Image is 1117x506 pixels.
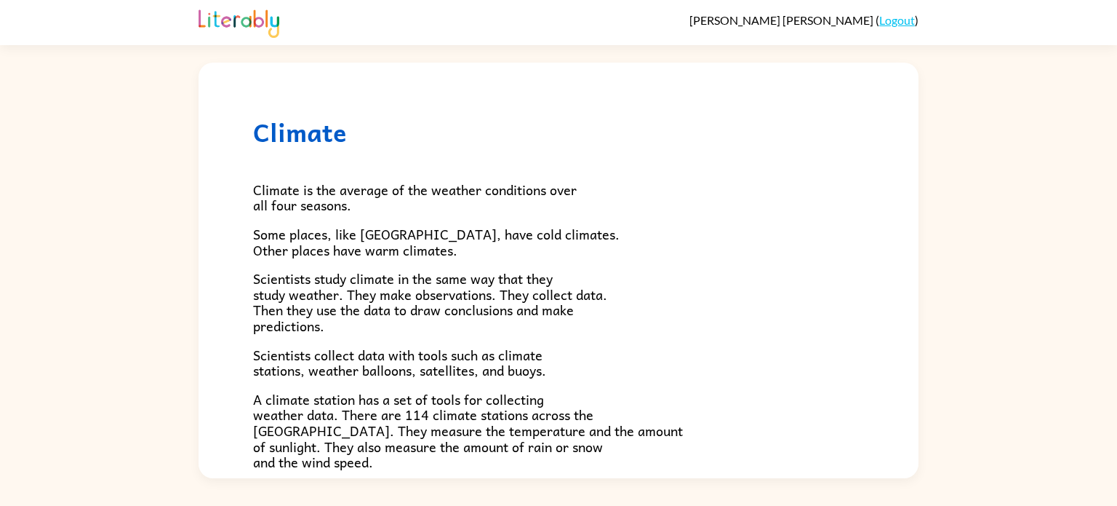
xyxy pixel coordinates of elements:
div: ( ) [689,13,918,27]
span: Some places, like [GEOGRAPHIC_DATA], have cold climates. Other places have warm climates. [253,224,620,261]
span: [PERSON_NAME] [PERSON_NAME] [689,13,876,27]
img: Literably [199,6,279,38]
span: A climate station has a set of tools for collecting weather data. There are 114 climate stations ... [253,389,683,473]
span: Scientists collect data with tools such as climate stations, weather balloons, satellites, and bu... [253,344,546,382]
a: Logout [879,13,915,27]
span: Climate is the average of the weather conditions over all four seasons. [253,179,577,216]
span: Scientists study climate in the same way that they study weather. They make observations. They co... [253,268,607,336]
h1: Climate [253,117,864,147]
